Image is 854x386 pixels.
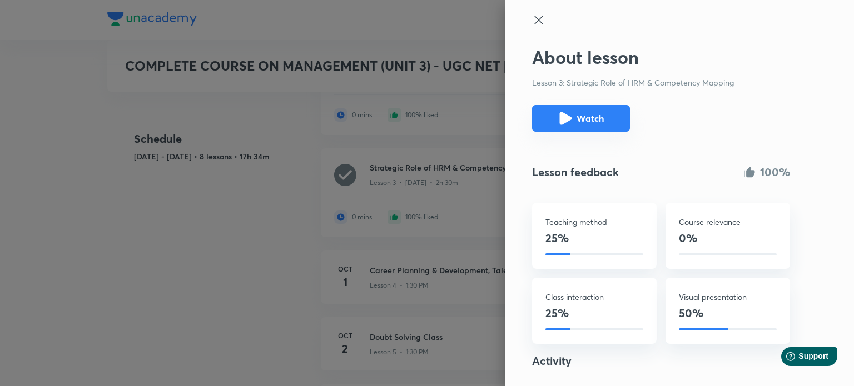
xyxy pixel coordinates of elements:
button: Watch [532,105,630,132]
h4: Activity [532,353,790,369]
iframe: Help widget launcher [755,343,842,374]
p: Visual presentation [679,291,777,303]
p: Teaching method [545,216,643,228]
h4: % [558,230,569,247]
h4: 25 [545,230,558,247]
h4: Lesson feedback [532,164,619,181]
h4: % [558,305,569,322]
h4: 100% [760,164,790,181]
h4: % [692,305,703,322]
h4: 0 [679,230,686,247]
p: Class interaction [545,291,643,303]
h2: About lesson [532,47,790,68]
p: Course relevance [679,216,777,228]
h4: % [686,230,697,247]
h4: 50 [679,305,692,322]
h4: 25 [545,305,558,322]
p: Lesson 3: Strategic Role of HRM & Competency Mapping [532,77,790,88]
